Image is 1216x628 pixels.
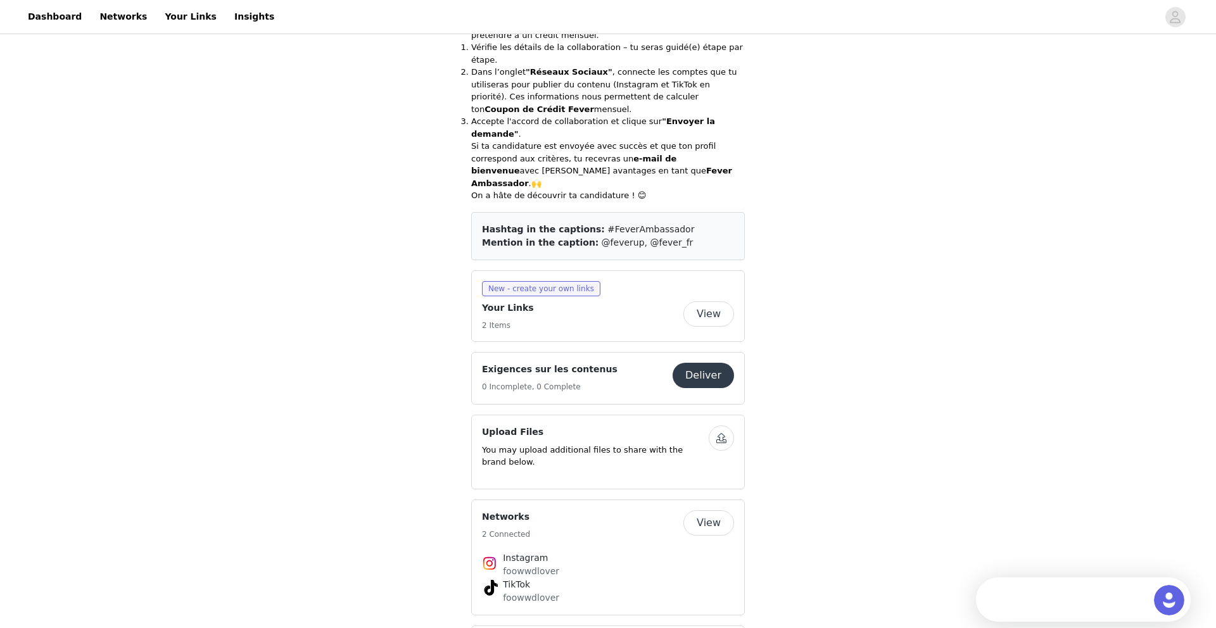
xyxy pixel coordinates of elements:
h4: Networks [482,510,530,524]
span: #FeverAmbassador [607,224,694,234]
h5: 2 Items [482,320,534,331]
span: @feverup, @fever_fr [602,237,693,248]
strong: Fever Ambassador [471,166,732,188]
span: Hashtag in the captions: [482,224,605,234]
li: Dans l’onglet , connecte les comptes que tu utiliseras pour publier du contenu (Instagram et TikT... [471,66,745,115]
p: You may upload additional files to share with the brand below. [482,444,709,468]
p: foowwdlover [503,591,713,605]
div: The team typically replies in under 3h [13,21,182,34]
a: Networks [92,3,155,31]
h4: TikTok [503,578,713,591]
h5: 0 Incomplete, 0 Complete [482,381,617,392]
p: foowwdlover [503,565,713,578]
div: avatar [1169,7,1181,27]
h4: Exigences sur les contenus [482,363,617,376]
a: Your Links [157,3,224,31]
strong: "Envoyer la demande" [471,116,715,139]
p: On a hâte de découvrir ta candidature ! 😊 [471,189,745,202]
iframe: Intercom live chat discovery launcher [976,577,1191,622]
li: Vérifie les détails de la collaboration – tu seras guidé(e) étape par étape. [471,41,745,66]
div: Open Intercom Messenger [5,5,219,40]
li: Accepte l'accord de collaboration et clique sur . [471,115,745,140]
div: Need help? [13,11,182,21]
a: Insights [227,3,282,31]
h4: Your Links [482,301,534,315]
a: Dashboard [20,3,89,31]
iframe: Intercom live chat [1154,585,1184,615]
img: Instagram Icon [482,556,497,571]
span: Mention in the caption: [482,237,598,248]
p: Si ta candidature est envoyée avec succès et que ton profil correspond aux critères, tu recevras ... [471,140,745,189]
h4: Upload Files [482,425,709,439]
div: Exigences sur les contenus [471,352,745,405]
h5: 2 Connected [482,529,530,540]
button: View [683,510,734,536]
strong: Coupon de Crédit Fever [484,104,594,114]
button: Deliver [673,363,734,388]
strong: "Réseaux Sociaux" [526,67,612,77]
div: Networks [471,499,745,615]
span: New - create your own links [482,281,600,296]
h4: Instagram [503,551,713,565]
button: View [683,301,734,327]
